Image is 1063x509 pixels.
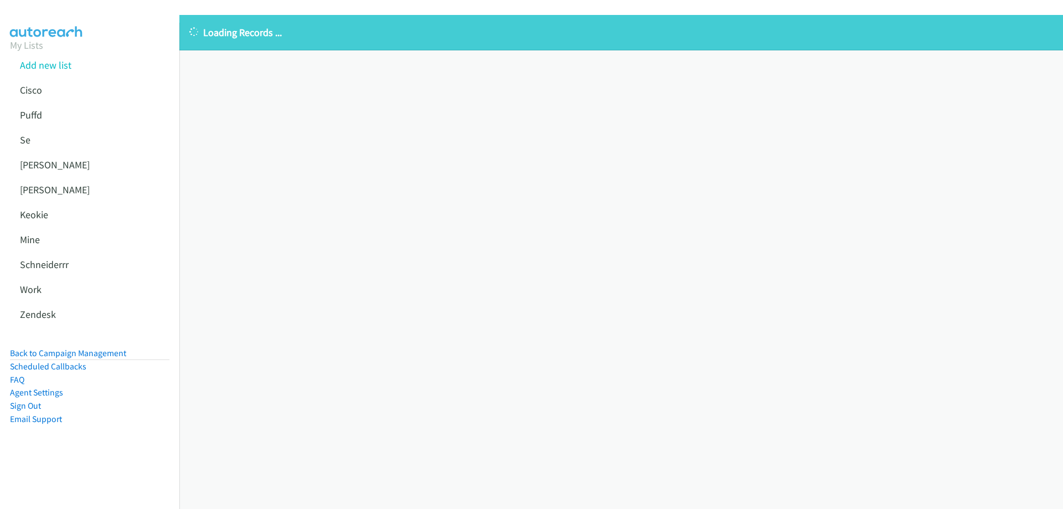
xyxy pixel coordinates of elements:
[20,208,48,221] a: Keokie
[20,308,56,321] a: Zendesk
[20,109,42,121] a: Puffd
[20,158,90,171] a: [PERSON_NAME]
[20,59,71,71] a: Add new list
[189,25,1053,40] p: Loading Records ...
[20,233,40,246] a: Mine
[10,387,63,398] a: Agent Settings
[20,84,42,96] a: Cisco
[10,400,41,411] a: Sign Out
[10,414,62,424] a: Email Support
[20,133,30,146] a: Se
[20,258,69,271] a: Schneiderrr
[10,348,126,358] a: Back to Campaign Management
[20,283,42,296] a: Work
[10,374,24,385] a: FAQ
[10,39,43,52] a: My Lists
[10,361,86,372] a: Scheduled Callbacks
[20,183,90,196] a: [PERSON_NAME]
